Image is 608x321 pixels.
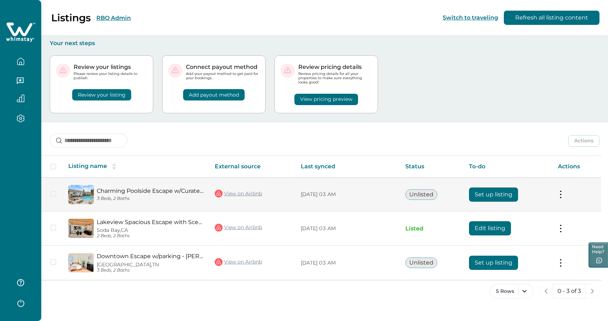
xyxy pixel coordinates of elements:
p: 2 Beds, 2 Baths [97,233,203,239]
button: Review your listing [72,89,131,100]
a: Charming Poolside Escape w/Curated Style [97,187,203,194]
p: 0 - 3 of 3 [558,288,581,295]
button: Unlisted [405,189,437,200]
a: View on Airbnb [215,257,262,267]
a: View on Airbnb [215,189,262,198]
th: To-do [463,156,552,178]
button: next page [585,284,599,298]
p: Add your payout method to get paid for your bookings. [186,72,260,80]
p: [DATE] 03 AM [301,225,394,232]
button: sorting [107,163,121,170]
button: Add payout method [183,89,245,100]
img: propertyImage_Lakeview Spacious Escape with Scenic Decks [68,219,94,238]
button: previous page [539,284,553,298]
th: Actions [552,156,601,178]
a: View on Airbnb [215,223,262,232]
p: Listings [51,12,91,24]
p: 3 Beds, 2 Baths [97,268,203,273]
button: Set up listing [469,187,518,202]
a: Downtown Escape w/parking - [PERSON_NAME] [GEOGRAPHIC_DATA] Forum [97,253,203,260]
th: Last synced [295,156,400,178]
p: 3 Beds, 2 Baths [97,196,203,201]
button: 0 - 3 of 3 [553,284,586,298]
p: Review pricing details for all your properties to make sure everything looks good! [298,72,372,85]
p: Connect payout method [186,64,260,71]
p: Listed [405,225,458,232]
button: Unlisted [405,257,437,268]
button: 5 Rows [490,284,533,298]
button: Refresh all listing content [504,11,599,25]
a: Lakeview Spacious Escape with Scenic Decks [97,219,203,225]
button: RBO Admin [96,15,131,21]
p: Review your listings [74,64,147,71]
img: propertyImage_Charming Poolside Escape w/Curated Style [68,185,94,204]
button: Edit listing [469,221,511,235]
p: Review pricing details [298,64,372,71]
button: Set up listing [469,256,518,270]
th: External source [209,156,295,178]
p: Please review your listing details to publish. [74,72,147,80]
p: [DATE] 03 AM [301,260,394,267]
p: Your next steps [50,40,599,47]
button: Actions [568,135,599,147]
th: Status [400,156,463,178]
button: View pricing preview [294,94,358,105]
p: [DATE] 03 AM [301,191,394,198]
p: Soda Bay, CA [97,227,203,233]
p: [GEOGRAPHIC_DATA], TN [97,262,203,268]
button: Switch to traveling [443,14,498,21]
th: Listing name [63,156,209,178]
img: propertyImage_Downtown Escape w/parking - Beale St & FedEx Forum [68,253,94,272]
